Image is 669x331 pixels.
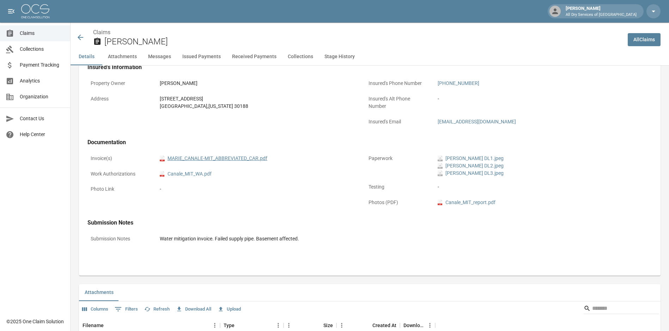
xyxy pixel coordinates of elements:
[628,33,661,46] a: AllClaims
[80,304,110,315] button: Select columns
[563,5,639,18] div: [PERSON_NAME]
[79,284,661,301] div: related-list tabs
[438,183,632,191] div: -
[93,29,110,36] a: Claims
[4,4,18,18] button: open drawer
[87,92,151,106] p: Address
[282,48,319,65] button: Collections
[160,170,212,178] a: pdfCanale_MIT_WA.pdf
[425,320,435,331] button: Menu
[226,48,282,65] button: Received Payments
[87,232,151,246] p: Submission Notes
[20,131,65,138] span: Help Center
[87,152,151,165] p: Invoice(s)
[438,170,504,177] a: jpeg[PERSON_NAME] DL3.jpeg
[365,115,429,129] p: Insured's Email
[160,95,354,103] div: [STREET_ADDRESS]
[87,167,151,181] p: Work Authorizations
[20,93,65,100] span: Organization
[438,80,479,86] a: [PHONE_NUMBER]
[104,37,622,47] h2: [PERSON_NAME]
[20,61,65,69] span: Payment Tracking
[438,95,632,103] div: -
[216,304,243,315] button: Upload
[21,4,49,18] img: ocs-logo-white-transparent.png
[6,318,64,325] div: © 2025 One Claim Solution
[160,185,354,193] div: -
[142,48,177,65] button: Messages
[71,48,669,65] div: anchor tabs
[365,152,429,165] p: Paperwork
[142,304,171,315] button: Refresh
[160,80,354,87] div: [PERSON_NAME]
[284,320,294,331] button: Menu
[20,45,65,53] span: Collections
[438,119,516,124] a: [EMAIL_ADDRESS][DOMAIN_NAME]
[584,303,659,315] div: Search
[273,320,284,331] button: Menu
[365,196,429,209] p: Photos (PDF)
[438,162,504,170] a: jpeg[PERSON_NAME] DL2.jpeg
[87,139,635,146] h4: Documentation
[160,103,354,110] div: [GEOGRAPHIC_DATA] , [US_STATE] 30188
[177,48,226,65] button: Issued Payments
[160,155,267,162] a: pdfMARIE_CANALE-MIT_ABBREVIATED_CAR.pdf
[209,320,220,331] button: Menu
[174,304,213,315] button: Download All
[79,284,119,301] button: Attachments
[319,48,360,65] button: Stage History
[113,304,140,315] button: Show filters
[20,77,65,85] span: Analytics
[87,76,151,90] p: Property Owner
[438,155,504,162] a: jpeg[PERSON_NAME] DL1.jpeg
[566,12,637,18] p: All Dry Services of [GEOGRAPHIC_DATA]
[87,219,635,226] h4: Submission Notes
[160,235,632,243] div: Water mitigation invoice. Failed supply pipe. Basement affected.
[365,180,429,194] p: Testing
[87,182,151,196] p: Photo Link
[438,199,495,206] a: pdfCanale_MIT_report.pdf
[365,76,429,90] p: Insured's Phone Number
[20,115,65,122] span: Contact Us
[102,48,142,65] button: Attachments
[20,30,65,37] span: Claims
[336,320,347,331] button: Menu
[87,64,635,71] h4: Insured's Information
[365,92,429,113] p: Insured's Alt Phone Number
[71,48,102,65] button: Details
[93,28,622,37] nav: breadcrumb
